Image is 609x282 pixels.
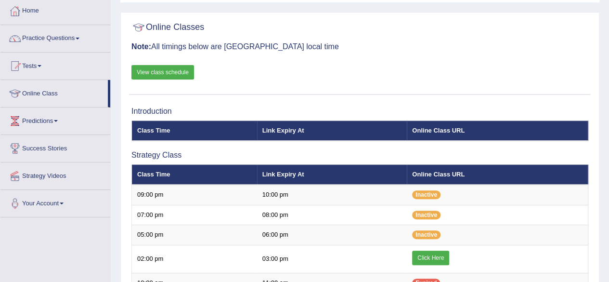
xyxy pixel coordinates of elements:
[412,190,441,199] span: Inactive
[132,225,257,245] td: 05:00 pm
[132,205,257,225] td: 07:00 pm
[132,164,257,185] th: Class Time
[257,164,407,185] th: Link Expiry At
[132,185,257,205] td: 09:00 pm
[257,185,407,205] td: 10:00 pm
[0,80,108,104] a: Online Class
[0,107,110,132] a: Predictions
[131,151,588,160] h3: Strategy Class
[0,135,110,159] a: Success Stories
[257,245,407,273] td: 03:00 pm
[0,190,110,214] a: Your Account
[257,121,407,141] th: Link Expiry At
[131,42,151,51] b: Note:
[131,42,588,51] h3: All timings below are [GEOGRAPHIC_DATA] local time
[412,211,441,219] span: Inactive
[407,121,588,141] th: Online Class URL
[131,107,588,116] h3: Introduction
[412,230,441,239] span: Inactive
[257,205,407,225] td: 08:00 pm
[412,251,449,265] a: Click Here
[407,164,588,185] th: Online Class URL
[132,121,257,141] th: Class Time
[0,162,110,187] a: Strategy Videos
[132,245,257,273] td: 02:00 pm
[131,65,194,80] a: View class schedule
[257,225,407,245] td: 06:00 pm
[0,25,110,49] a: Practice Questions
[0,53,110,77] a: Tests
[131,20,204,35] h2: Online Classes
